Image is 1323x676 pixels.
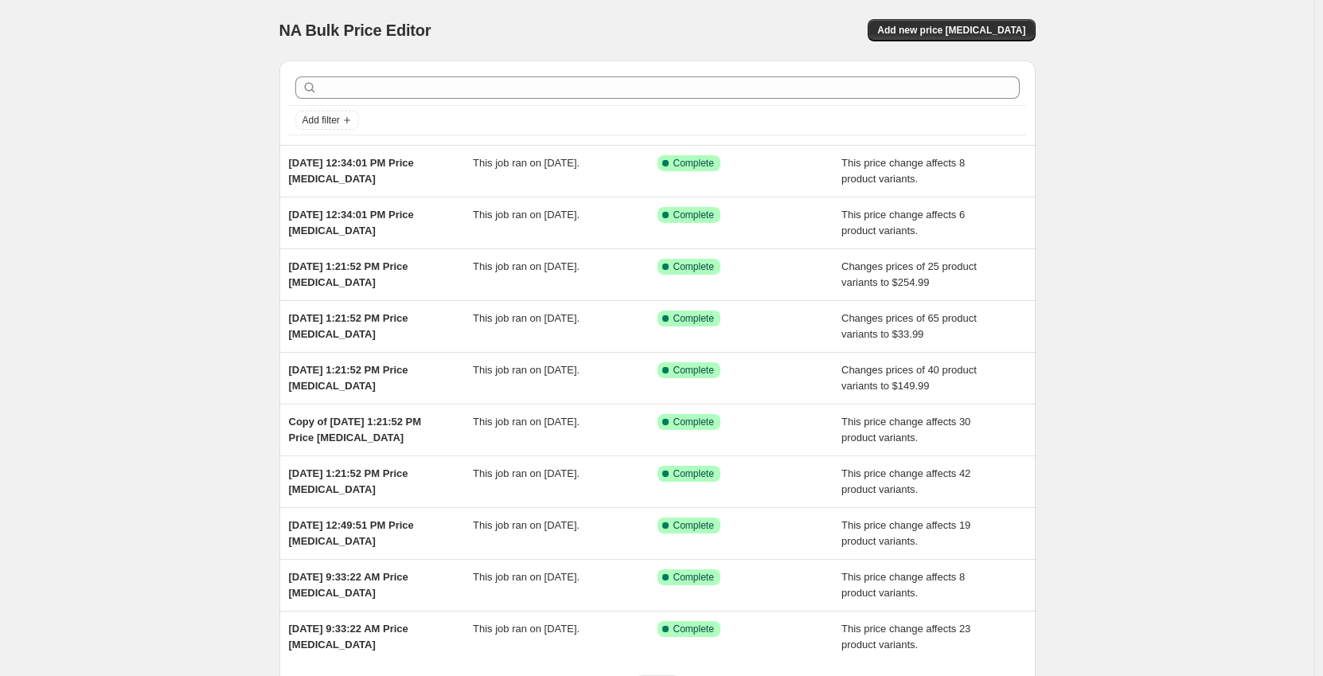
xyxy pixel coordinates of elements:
[877,24,1025,37] span: Add new price [MEDICAL_DATA]
[673,571,714,584] span: Complete
[841,157,965,185] span: This price change affects 8 product variants.
[473,571,580,583] span: This job ran on [DATE].
[473,467,580,479] span: This job ran on [DATE].
[841,312,977,340] span: Changes prices of 65 product variants to $33.99
[868,19,1035,41] button: Add new price [MEDICAL_DATA]
[289,260,408,288] span: [DATE] 1:21:52 PM Price [MEDICAL_DATA]
[302,114,340,127] span: Add filter
[473,416,580,428] span: This job ran on [DATE].
[289,519,414,547] span: [DATE] 12:49:51 PM Price [MEDICAL_DATA]
[473,623,580,635] span: This job ran on [DATE].
[841,519,970,547] span: This price change affects 19 product variants.
[289,364,408,392] span: [DATE] 1:21:52 PM Price [MEDICAL_DATA]
[473,209,580,221] span: This job ran on [DATE].
[673,467,714,480] span: Complete
[673,312,714,325] span: Complete
[841,416,970,444] span: This price change affects 30 product variants.
[673,623,714,635] span: Complete
[473,312,580,324] span: This job ran on [DATE].
[295,111,359,130] button: Add filter
[289,209,414,236] span: [DATE] 12:34:01 PM Price [MEDICAL_DATA]
[473,364,580,376] span: This job ran on [DATE].
[841,364,977,392] span: Changes prices of 40 product variants to $149.99
[473,519,580,531] span: This job ran on [DATE].
[289,623,408,651] span: [DATE] 9:33:22 AM Price [MEDICAL_DATA]
[289,467,408,495] span: [DATE] 1:21:52 PM Price [MEDICAL_DATA]
[673,519,714,532] span: Complete
[841,571,965,599] span: This price change affects 8 product variants.
[289,312,408,340] span: [DATE] 1:21:52 PM Price [MEDICAL_DATA]
[841,623,970,651] span: This price change affects 23 product variants.
[289,571,408,599] span: [DATE] 9:33:22 AM Price [MEDICAL_DATA]
[473,260,580,272] span: This job ran on [DATE].
[841,209,965,236] span: This price change affects 6 product variants.
[673,260,714,273] span: Complete
[279,21,431,39] span: NA Bulk Price Editor
[673,364,714,377] span: Complete
[473,157,580,169] span: This job ran on [DATE].
[841,260,977,288] span: Changes prices of 25 product variants to $254.99
[289,157,414,185] span: [DATE] 12:34:01 PM Price [MEDICAL_DATA]
[289,416,422,444] span: Copy of [DATE] 1:21:52 PM Price [MEDICAL_DATA]
[841,467,970,495] span: This price change affects 42 product variants.
[673,209,714,221] span: Complete
[673,416,714,428] span: Complete
[673,157,714,170] span: Complete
